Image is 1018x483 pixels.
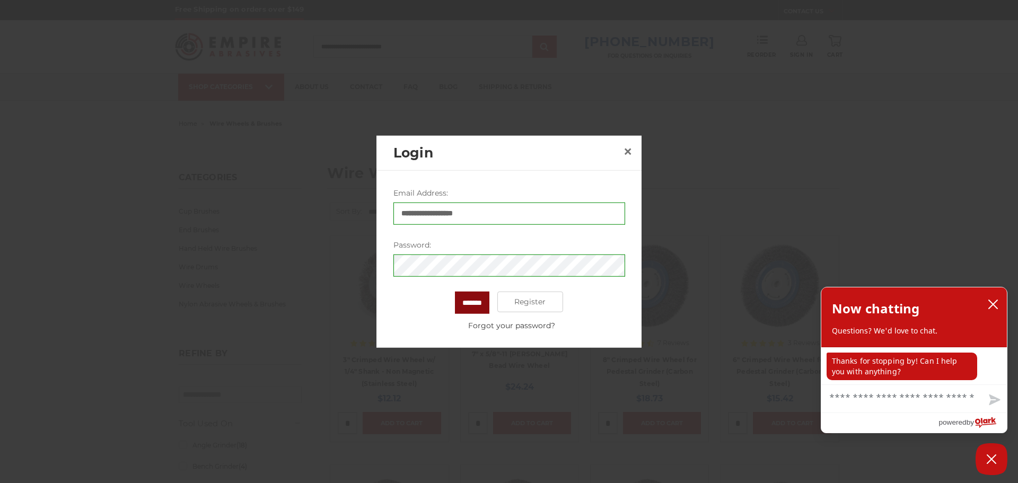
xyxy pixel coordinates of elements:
[623,141,633,162] span: ×
[821,347,1007,384] div: chat
[497,291,564,312] a: Register
[938,413,1007,433] a: Powered by Olark
[938,416,966,429] span: powered
[832,298,919,319] h2: Now chatting
[821,287,1007,433] div: olark chatbox
[619,143,636,160] a: Close
[980,388,1007,412] button: Send message
[393,239,625,250] label: Password:
[985,296,1002,312] button: close chatbox
[967,416,974,429] span: by
[827,353,977,380] p: Thanks for stopping by! Can I help you with anything?
[832,326,996,336] p: Questions? We'd love to chat.
[393,143,619,163] h2: Login
[976,443,1007,475] button: Close Chatbox
[399,320,625,331] a: Forgot your password?
[393,187,625,198] label: Email Address:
